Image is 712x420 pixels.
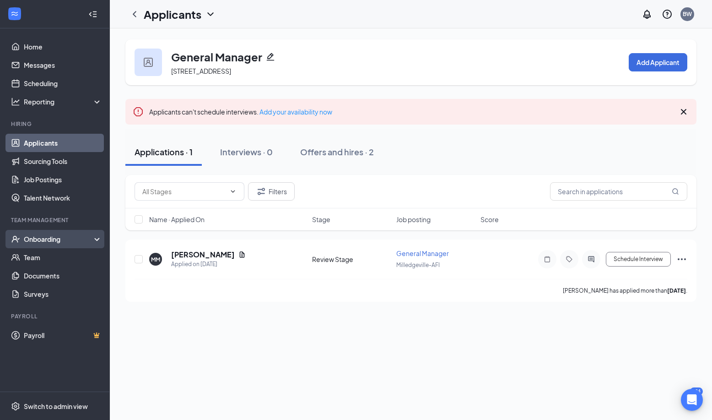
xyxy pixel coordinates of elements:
[256,186,267,197] svg: Filter
[24,189,102,207] a: Talent Network
[248,182,295,201] button: Filter Filters
[220,146,273,158] div: Interviews · 0
[629,53,687,71] button: Add Applicant
[681,389,703,411] div: Open Intercom Messenger
[11,235,20,244] svg: UserCheck
[144,6,201,22] h1: Applicants
[24,74,102,93] a: Scheduling
[667,287,686,294] b: [DATE]
[171,260,246,269] div: Applied on [DATE]
[683,10,692,18] div: BW
[149,108,332,116] span: Applicants can't schedule interviews.
[396,215,431,224] span: Job posting
[606,252,671,267] button: Schedule Interview
[24,402,88,411] div: Switch to admin view
[396,262,440,268] span: Milledgeville-AFI
[396,249,449,257] span: General Manager
[11,216,100,224] div: Team Management
[312,215,330,224] span: Stage
[642,9,653,20] svg: Notifications
[24,326,102,344] a: PayrollCrown
[480,215,499,224] span: Score
[300,146,374,158] div: Offers and hires · 2
[563,287,687,295] p: [PERSON_NAME] has applied more than .
[24,285,102,303] a: Surveys
[542,256,553,263] svg: Note
[690,387,703,395] div: 724
[144,58,153,67] img: user icon
[11,97,20,106] svg: Analysis
[88,10,97,19] svg: Collapse
[229,188,237,195] svg: ChevronDown
[205,9,216,20] svg: ChevronDown
[11,312,100,320] div: Payroll
[24,134,102,152] a: Applicants
[129,9,140,20] svg: ChevronLeft
[171,67,231,75] span: [STREET_ADDRESS]
[10,9,19,18] svg: WorkstreamLogo
[586,256,597,263] svg: ActiveChat
[238,251,246,258] svg: Document
[24,56,102,74] a: Messages
[676,254,687,265] svg: Ellipses
[259,108,332,116] a: Add your availability now
[24,235,94,244] div: Onboarding
[24,170,102,189] a: Job Postings
[266,52,275,61] svg: Pencil
[171,250,235,260] h5: [PERSON_NAME]
[149,215,205,224] span: Name · Applied On
[24,97,102,106] div: Reporting
[24,248,102,267] a: Team
[312,255,391,264] div: Review Stage
[24,152,102,170] a: Sourcing Tools
[24,38,102,56] a: Home
[11,402,20,411] svg: Settings
[142,186,226,196] input: All Stages
[24,267,102,285] a: Documents
[672,188,679,195] svg: MagnifyingGlass
[662,9,673,20] svg: QuestionInfo
[135,146,193,158] div: Applications · 1
[151,256,160,263] div: MM
[550,182,687,201] input: Search in applications
[171,49,262,65] h3: General Manager
[11,120,100,128] div: Hiring
[133,106,144,117] svg: Error
[564,256,575,263] svg: Tag
[678,106,689,117] svg: Cross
